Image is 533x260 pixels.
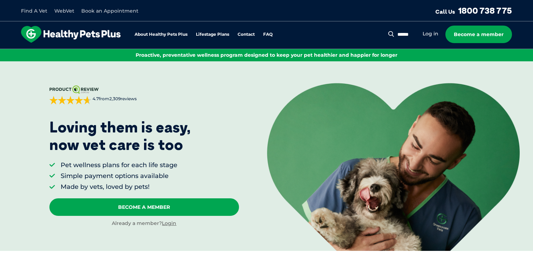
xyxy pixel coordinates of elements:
[136,52,397,58] span: Proactive, preventative wellness program designed to keep your pet healthier and happier for longer
[49,85,239,104] a: 4.7from2,309reviews
[61,161,177,170] li: Pet wellness plans for each life stage
[435,8,455,15] span: Call Us
[423,30,438,37] a: Log in
[21,26,121,43] img: hpp-logo
[238,32,255,37] a: Contact
[267,83,520,251] img: <p>Loving them is easy, <br /> now vet care is too</p>
[49,198,239,216] a: Become A Member
[109,96,137,101] span: 2,309 reviews
[21,8,47,14] a: Find A Vet
[81,8,138,14] a: Book an Appointment
[445,26,512,43] a: Become a member
[49,96,91,104] div: 4.7 out of 5 stars
[435,5,512,16] a: Call Us1800 738 775
[54,8,74,14] a: WebVet
[263,32,273,37] a: FAQ
[49,220,239,227] div: Already a member?
[93,96,99,101] strong: 4.7
[91,96,137,102] span: from
[49,118,191,154] p: Loving them is easy, now vet care is too
[61,183,177,191] li: Made by vets, loved by pets!
[162,220,176,226] a: Login
[387,30,396,37] button: Search
[196,32,229,37] a: Lifestage Plans
[135,32,187,37] a: About Healthy Pets Plus
[61,172,177,180] li: Simple payment options available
